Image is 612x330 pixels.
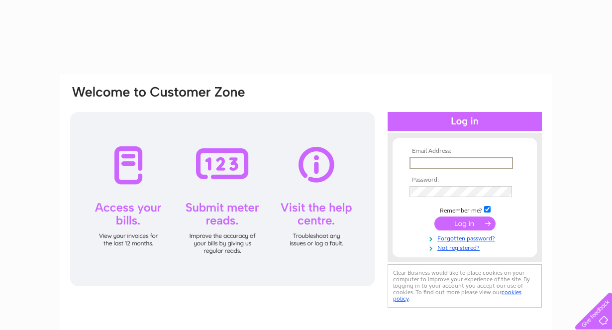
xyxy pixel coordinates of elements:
div: Clear Business would like to place cookies on your computer to improve your experience of the sit... [388,264,542,308]
input: Submit [434,217,496,230]
th: Password: [407,177,522,184]
a: Forgotten password? [409,233,522,242]
th: Email Address: [407,148,522,155]
a: cookies policy [393,289,521,302]
a: Not registered? [409,242,522,252]
td: Remember me? [407,205,522,215]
